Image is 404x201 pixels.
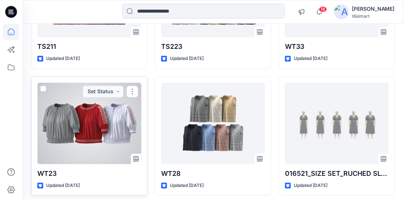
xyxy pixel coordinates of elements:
a: WT23 [37,83,141,164]
a: WT28 [161,83,265,164]
p: Updated [DATE] [170,55,204,63]
img: avatar [334,4,349,19]
p: Updated [DATE] [294,55,327,63]
p: Updated [DATE] [170,182,204,190]
div: Walmart [352,13,395,19]
p: Updated [DATE] [294,182,327,190]
p: WT28 [161,168,265,179]
p: 016521_SIZE SET_RUCHED SLV EMPIRE MIDI DRESS ([DATE]) [285,168,389,179]
p: WT33 [285,41,389,52]
p: Updated [DATE] [46,182,80,190]
p: TS223 [161,41,265,52]
div: [PERSON_NAME] [352,4,395,13]
p: TS211 [37,41,141,52]
a: 016521_SIZE SET_RUCHED SLV EMPIRE MIDI DRESS (26-07-25) [285,83,389,164]
span: 18 [319,6,327,12]
p: Updated [DATE] [46,55,80,63]
p: WT23 [37,168,141,179]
